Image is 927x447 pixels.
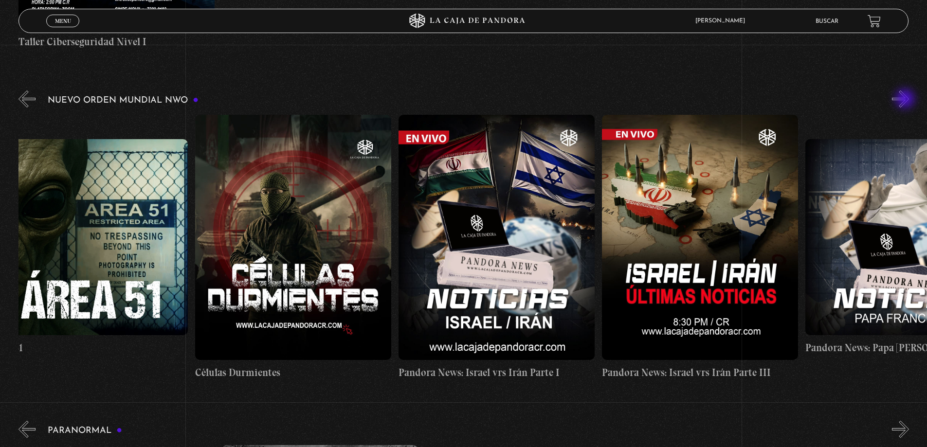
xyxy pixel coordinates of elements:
[816,18,838,24] a: Buscar
[195,365,391,380] h4: Células Durmientes
[55,18,71,24] span: Menu
[602,365,798,380] h4: Pandora News: Israel vrs Irán Parte III
[602,115,798,380] a: Pandora News: Israel vrs Irán Parte III
[48,96,199,105] h3: Nuevo Orden Mundial NWO
[18,421,36,438] button: Previous
[48,426,122,435] h3: Paranormal
[18,34,215,50] h4: Taller Ciberseguridad Nivel I
[399,365,595,380] h4: Pandora News: Israel vrs Irán Parte I
[892,421,909,438] button: Next
[195,115,391,380] a: Células Durmientes
[691,18,755,24] span: [PERSON_NAME]
[52,26,74,33] span: Cerrar
[399,115,595,380] a: Pandora News: Israel vrs Irán Parte I
[892,90,909,107] button: Next
[868,15,881,28] a: View your shopping cart
[18,90,36,107] button: Previous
